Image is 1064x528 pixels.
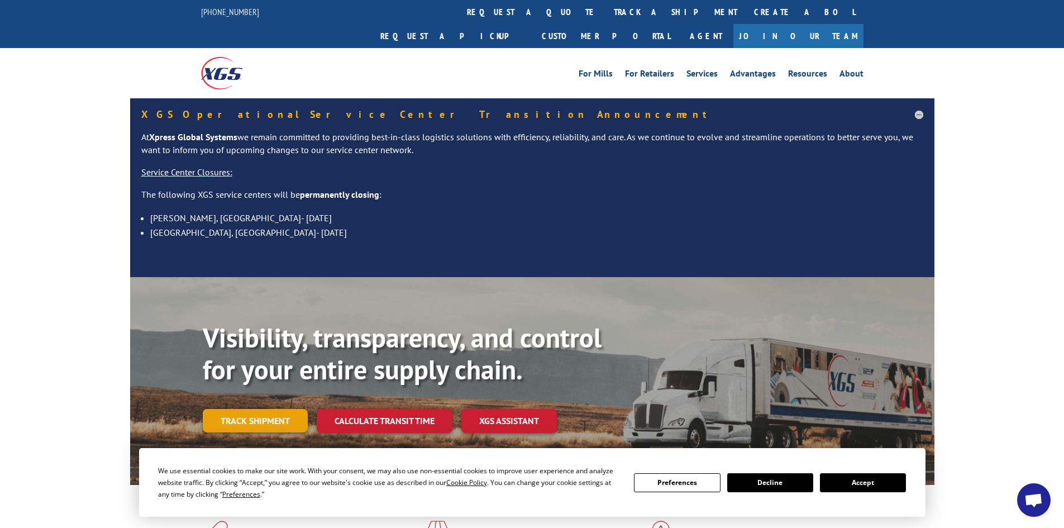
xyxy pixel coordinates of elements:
div: We use essential cookies to make our site work. With your consent, we may also use non-essential ... [158,465,621,500]
button: Decline [727,473,813,492]
strong: Xpress Global Systems [149,131,237,142]
button: Accept [820,473,906,492]
a: Open chat [1017,483,1051,517]
a: Customer Portal [533,24,679,48]
span: Preferences [222,489,260,499]
p: The following XGS service centers will be : [141,188,923,211]
a: About [839,69,863,82]
span: Cookie Policy [446,478,487,487]
h5: XGS Operational Service Center Transition Announcement [141,110,923,120]
u: Service Center Closures: [141,167,232,178]
b: Visibility, transparency, and control for your entire supply chain. [203,320,602,387]
a: XGS ASSISTANT [461,409,557,433]
a: Resources [788,69,827,82]
p: At we remain committed to providing best-in-class logistics solutions with efficiency, reliabilit... [141,131,923,167]
li: [GEOGRAPHIC_DATA], [GEOGRAPHIC_DATA]- [DATE] [150,225,923,240]
a: Join Our Team [733,24,863,48]
div: Cookie Consent Prompt [139,448,925,517]
a: Track shipment [203,409,308,432]
strong: permanently closing [300,189,379,200]
a: [PHONE_NUMBER] [201,6,259,17]
a: Advantages [730,69,776,82]
li: [PERSON_NAME], [GEOGRAPHIC_DATA]- [DATE] [150,211,923,225]
a: For Mills [579,69,613,82]
a: Services [686,69,718,82]
a: Request a pickup [372,24,533,48]
a: Agent [679,24,733,48]
a: For Retailers [625,69,674,82]
a: Calculate transit time [317,409,452,433]
button: Preferences [634,473,720,492]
